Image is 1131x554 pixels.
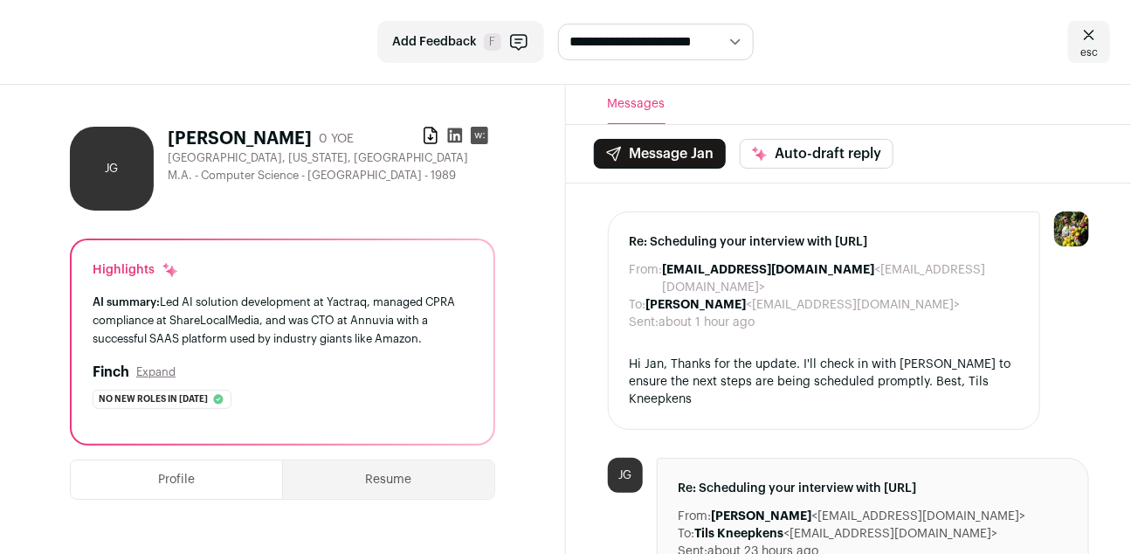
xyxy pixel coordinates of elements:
button: Auto-draft reply [740,139,893,169]
button: Messages [608,85,665,124]
div: Led AI solution development at Yactraq, managed CPRA compliance at ShareLocalMedia, and was CTO a... [93,293,472,348]
span: No new roles in [DATE] [99,391,208,408]
div: Hi Jan, Thanks for the update. I'll check in with [PERSON_NAME] to ensure the next steps are bein... [630,356,1019,408]
span: esc [1080,45,1098,59]
button: Message Jan [594,139,726,169]
span: Add Feedback [392,33,477,51]
div: JG [608,458,643,493]
dd: about 1 hour ago [659,314,755,331]
h1: [PERSON_NAME] [168,127,312,151]
b: [EMAIL_ADDRESS][DOMAIN_NAME] [663,264,875,276]
dt: From: [630,261,663,296]
div: 0 YOE [319,130,354,148]
span: Re: Scheduling your interview with [URL] [630,233,1019,251]
dt: From: [679,508,712,525]
dd: <[EMAIL_ADDRESS][DOMAIN_NAME]> [695,525,998,543]
dd: <[EMAIL_ADDRESS][DOMAIN_NAME]> [646,296,961,314]
dd: <[EMAIL_ADDRESS][DOMAIN_NAME]> [663,261,1019,296]
b: [PERSON_NAME] [646,299,747,311]
div: M.A. - Computer Science - [GEOGRAPHIC_DATA] - 1989 [168,169,495,183]
h2: Finch [93,362,129,383]
button: Expand [136,365,176,379]
span: F [484,33,501,51]
span: Re: Scheduling your interview with [URL] [679,480,1068,497]
a: esc [1068,21,1110,63]
b: [PERSON_NAME] [712,510,812,523]
button: Resume [283,461,493,499]
span: AI summary: [93,296,160,308]
dt: To: [630,296,646,314]
b: Tils Kneepkens [695,528,784,540]
span: [GEOGRAPHIC_DATA], [US_STATE], [GEOGRAPHIC_DATA] [168,151,468,165]
div: Highlights [93,261,179,279]
button: Add Feedback F [377,21,544,63]
dd: <[EMAIL_ADDRESS][DOMAIN_NAME]> [712,508,1026,525]
button: Profile [71,461,282,499]
img: 6689865-medium_jpg [1054,211,1089,246]
dt: Sent: [630,314,659,331]
div: JG [70,127,154,211]
dt: To: [679,525,695,543]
